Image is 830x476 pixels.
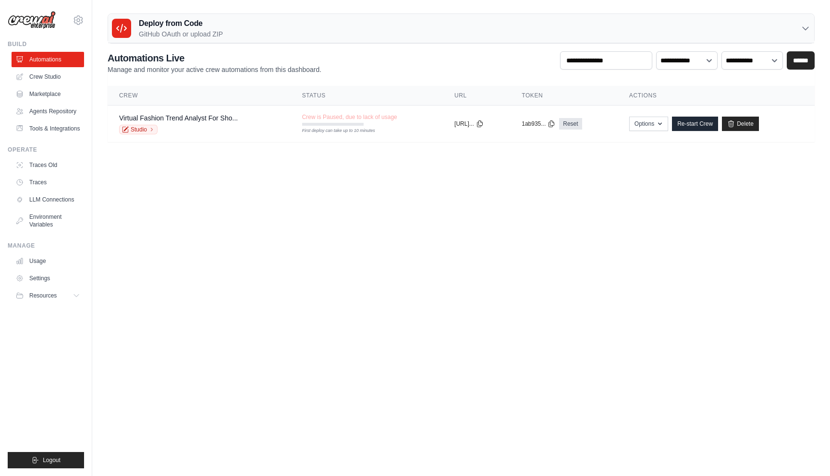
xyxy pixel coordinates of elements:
[8,11,56,29] img: Logo
[302,128,364,134] div: First deploy can take up to 10 minutes
[139,29,223,39] p: GitHub OAuth or upload ZIP
[8,40,84,48] div: Build
[12,253,84,269] a: Usage
[139,18,223,29] h3: Deploy from Code
[108,51,321,65] h2: Automations Live
[8,242,84,250] div: Manage
[119,114,238,122] a: Virtual Fashion Trend Analyst For Sho...
[522,120,555,128] button: 1ab935...
[12,121,84,136] a: Tools & Integrations
[672,117,718,131] a: Re-start Crew
[108,86,291,106] th: Crew
[302,113,397,121] span: Crew is Paused, due to lack of usage
[559,118,582,130] a: Reset
[12,192,84,207] a: LLM Connections
[43,456,61,464] span: Logout
[12,209,84,232] a: Environment Variables
[12,175,84,190] a: Traces
[722,117,759,131] a: Delete
[8,146,84,154] div: Operate
[443,86,510,106] th: URL
[12,52,84,67] a: Automations
[12,104,84,119] a: Agents Repository
[618,86,815,106] th: Actions
[291,86,443,106] th: Status
[119,125,158,134] a: Studio
[8,452,84,468] button: Logout
[108,65,321,74] p: Manage and monitor your active crew automations from this dashboard.
[629,117,668,131] button: Options
[12,86,84,102] a: Marketplace
[12,69,84,84] a: Crew Studio
[12,271,84,286] a: Settings
[12,157,84,173] a: Traces Old
[29,292,57,299] span: Resources
[12,288,84,303] button: Resources
[510,86,618,106] th: Token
